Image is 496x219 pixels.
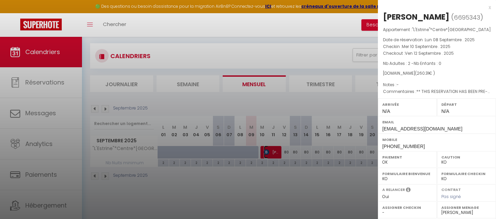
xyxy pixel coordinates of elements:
label: Email [382,119,492,125]
label: A relancer [382,187,405,193]
p: Checkin : [383,43,491,50]
label: Formulaire Bienvenue [382,170,433,177]
div: [DOMAIN_NAME] [383,70,491,77]
span: Nb Enfants : 0 [414,60,441,66]
span: N/A [382,108,390,114]
span: Lun 08 Septembre . 2025 [425,37,475,43]
span: Mer 10 Septembre . 2025 [402,44,450,49]
span: 260.31 [417,70,429,76]
span: [EMAIL_ADDRESS][DOMAIN_NAME] [382,126,462,131]
label: Départ [441,101,492,108]
div: x [378,3,491,11]
label: Mobile [382,136,492,143]
label: Arrivée [382,101,433,108]
i: Sélectionner OUI si vous souhaiter envoyer les séquences de messages post-checkout [406,187,411,194]
span: "L'Estrine"*Centre*[GEOGRAPHIC_DATA] [412,27,491,32]
span: ( ) [451,13,483,22]
label: Caution [441,154,492,161]
span: Ven 12 Septembre . 2025 [405,50,454,56]
label: Assigner Menage [441,204,492,211]
p: Checkout : [383,50,491,57]
label: Contrat [441,187,461,191]
span: - [396,82,399,88]
button: Ouvrir le widget de chat LiveChat [5,3,26,23]
p: Date de réservation : [383,36,491,43]
label: Paiement [382,154,433,161]
span: ( € ) [415,70,435,76]
p: Commentaires : [383,88,491,95]
span: Pas signé [441,194,461,199]
p: Appartement : [383,26,491,33]
span: N/A [441,108,449,114]
div: [PERSON_NAME] [383,11,449,22]
label: Assigner Checkin [382,204,433,211]
span: Nb Adultes : 2 - [383,60,441,66]
label: Formulaire Checkin [441,170,492,177]
p: Notes : [383,81,491,88]
span: 6695343 [454,13,480,22]
span: [PHONE_NUMBER] [382,144,425,149]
